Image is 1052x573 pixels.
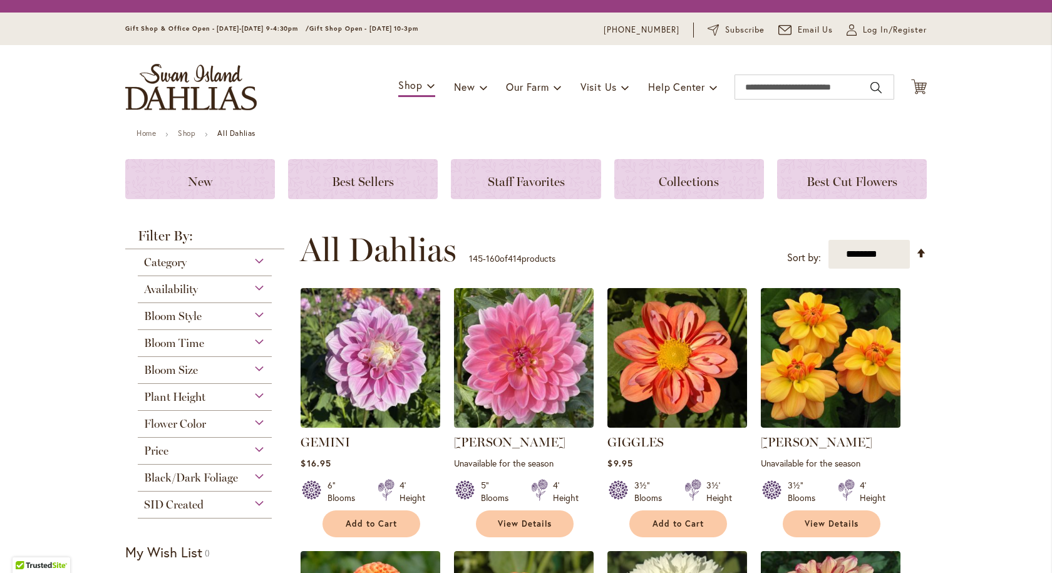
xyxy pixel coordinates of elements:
[787,246,821,269] label: Sort by:
[300,231,456,269] span: All Dahlias
[454,288,594,428] img: Gerrie Hoek
[301,418,440,430] a: GEMINI
[332,174,394,189] span: Best Sellers
[188,174,212,189] span: New
[788,479,823,504] div: 3½" Blooms
[652,519,704,529] span: Add to Cart
[634,479,669,504] div: 3½" Blooms
[125,64,257,110] a: store logo
[144,336,204,350] span: Bloom Time
[454,435,565,450] a: [PERSON_NAME]
[761,418,900,430] a: Ginger Snap
[454,457,594,469] p: Unavailable for the season
[327,479,363,504] div: 6" Blooms
[178,128,195,138] a: Shop
[506,80,549,93] span: Our Farm
[301,435,350,450] a: GEMINI
[144,444,168,458] span: Price
[400,479,425,504] div: 4' Height
[761,288,900,428] img: Ginger Snap
[659,174,719,189] span: Collections
[783,510,880,537] a: View Details
[607,418,747,430] a: GIGGLES
[125,543,202,561] strong: My Wish List
[761,457,900,469] p: Unavailable for the season
[125,24,309,33] span: Gift Shop & Office Open - [DATE]-[DATE] 9-4:30pm /
[847,24,927,36] a: Log In/Register
[451,159,601,199] a: Staff Favorites
[607,435,664,450] a: GIGGLES
[137,128,156,138] a: Home
[454,418,594,430] a: Gerrie Hoek
[481,479,516,504] div: 5" Blooms
[604,24,679,36] a: [PHONE_NUMBER]
[498,519,552,529] span: View Details
[125,229,284,249] strong: Filter By:
[486,252,500,264] span: 160
[778,24,833,36] a: Email Us
[144,282,198,296] span: Availability
[629,510,727,537] button: Add to Cart
[469,249,555,269] p: - of products
[863,24,927,36] span: Log In/Register
[144,417,206,431] span: Flower Color
[309,24,418,33] span: Gift Shop Open - [DATE] 10-3pm
[288,159,438,199] a: Best Sellers
[607,288,747,428] img: GIGGLES
[346,519,397,529] span: Add to Cart
[798,24,833,36] span: Email Us
[398,78,423,91] span: Shop
[454,80,475,93] span: New
[725,24,765,36] span: Subscribe
[144,309,202,323] span: Bloom Style
[469,252,483,264] span: 145
[125,159,275,199] a: New
[607,457,632,469] span: $9.95
[144,390,205,404] span: Plant Height
[488,174,565,189] span: Staff Favorites
[708,24,765,36] a: Subscribe
[648,80,705,93] span: Help Center
[144,471,238,485] span: Black/Dark Foliage
[761,435,872,450] a: [PERSON_NAME]
[301,457,331,469] span: $16.95
[476,510,574,537] a: View Details
[614,159,764,199] a: Collections
[301,288,440,428] img: GEMINI
[217,128,255,138] strong: All Dahlias
[860,479,885,504] div: 4' Height
[144,256,187,269] span: Category
[508,252,522,264] span: 414
[807,174,897,189] span: Best Cut Flowers
[322,510,420,537] button: Add to Cart
[580,80,617,93] span: Visit Us
[805,519,859,529] span: View Details
[777,159,927,199] a: Best Cut Flowers
[144,363,198,377] span: Bloom Size
[553,479,579,504] div: 4' Height
[706,479,732,504] div: 3½' Height
[144,498,204,512] span: SID Created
